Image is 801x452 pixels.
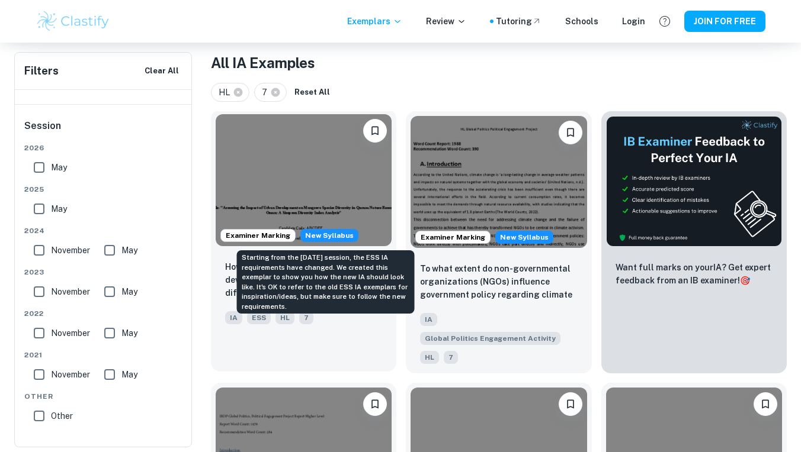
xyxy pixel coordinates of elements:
[740,276,750,285] span: 🎯
[754,392,777,416] button: Please log in to bookmark exemplars
[216,114,392,246] img: ESS IA example thumbnail: How does the proximity to an urban devel
[684,11,765,32] button: JOIN FOR FREE
[275,311,294,324] span: HL
[363,119,387,143] button: Please log in to bookmark exemplars
[496,15,542,28] a: Tutoring
[24,225,183,236] span: 2024
[444,351,458,364] span: 7
[211,52,787,73] h1: All IA Examples
[416,232,490,243] span: Examiner Marking
[420,262,577,302] p: To what extent do non-governmental organizations (NGOs) influence government policy regarding cli...
[221,230,295,241] span: Examiner Marking
[211,111,396,373] a: Examiner MarkingStarting from the May 2026 session, the ESS IA requirements have changed. We crea...
[142,62,182,80] button: Clear All
[363,392,387,416] button: Please log in to bookmark exemplars
[121,285,137,298] span: May
[622,15,645,28] a: Login
[420,313,437,326] span: IA
[655,11,675,31] button: Help and Feedback
[254,83,287,102] div: 7
[347,15,402,28] p: Exemplars
[616,261,773,287] p: Want full marks on your IA ? Get expert feedback from an IB examiner!
[420,332,560,345] span: Global Politics Engagement Activity
[606,116,782,247] img: Thumbnail
[291,83,333,101] button: Reset All
[51,244,90,257] span: November
[24,267,183,277] span: 2023
[219,86,235,99] span: HL
[51,327,90,340] span: November
[300,229,358,242] span: New Syllabus
[426,15,466,28] p: Review
[24,391,183,402] span: Other
[121,327,137,340] span: May
[121,244,137,257] span: May
[51,368,90,381] span: November
[601,111,787,373] a: ThumbnailWant full marks on yourIA? Get expert feedback from an IB examiner!
[565,15,598,28] a: Schools
[420,351,439,364] span: HL
[51,202,67,215] span: May
[299,311,313,324] span: 7
[24,63,59,79] h6: Filters
[495,231,553,244] div: Starting from the May 2026 session, the Global Politics Engagement Activity requirements have cha...
[262,86,273,99] span: 7
[411,116,587,248] img: Global Politics Engagement Activity IA example thumbnail: To what extent do non-governmental organ
[24,119,183,143] h6: Session
[406,111,591,373] a: Examiner MarkingStarting from the May 2026 session, the Global Politics Engagement Activity requi...
[225,311,242,324] span: IA
[51,285,90,298] span: November
[121,368,137,381] span: May
[247,311,271,324] span: ESS
[237,250,415,314] div: Starting from the [DATE] session, the ESS IA requirements have changed. We created this exemplar ...
[24,308,183,319] span: 2022
[51,161,67,174] span: May
[211,83,249,102] div: HL
[24,143,183,153] span: 2026
[495,231,553,244] span: New Syllabus
[36,9,111,33] img: Clastify logo
[559,392,582,416] button: Please log in to bookmark exemplars
[300,229,358,242] div: Starting from the May 2026 session, the ESS IA requirements have changed. We created this exempla...
[24,184,183,195] span: 2025
[559,121,582,144] button: Please log in to bookmark exemplars
[24,350,183,360] span: 2021
[51,409,73,422] span: Other
[225,260,382,301] p: How does the proximity to an urban development site measured at different distances from the deve...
